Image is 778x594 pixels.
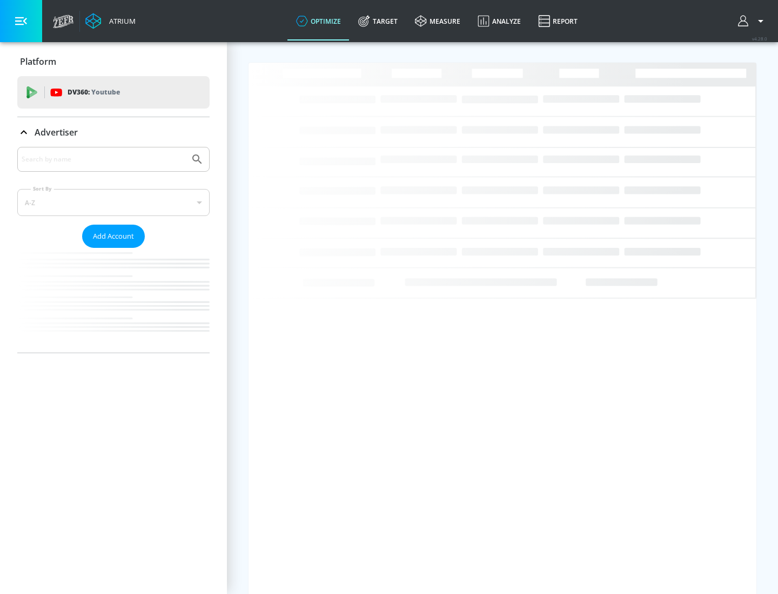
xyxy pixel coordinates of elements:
div: A-Z [17,189,210,216]
p: Youtube [91,86,120,98]
label: Sort By [31,185,54,192]
a: Target [350,2,406,40]
p: Advertiser [35,126,78,138]
span: Add Account [93,230,134,242]
a: optimize [287,2,350,40]
nav: list of Advertiser [17,248,210,353]
div: Platform [17,46,210,77]
a: measure [406,2,469,40]
div: Atrium [105,16,136,26]
input: Search by name [22,152,185,166]
p: DV360: [68,86,120,98]
a: Atrium [85,13,136,29]
a: Analyze [469,2,529,40]
button: Add Account [82,225,145,248]
a: Report [529,2,586,40]
div: DV360: Youtube [17,76,210,109]
div: Advertiser [17,147,210,353]
span: v 4.28.0 [752,36,767,42]
div: Advertiser [17,117,210,147]
p: Platform [20,56,56,67]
